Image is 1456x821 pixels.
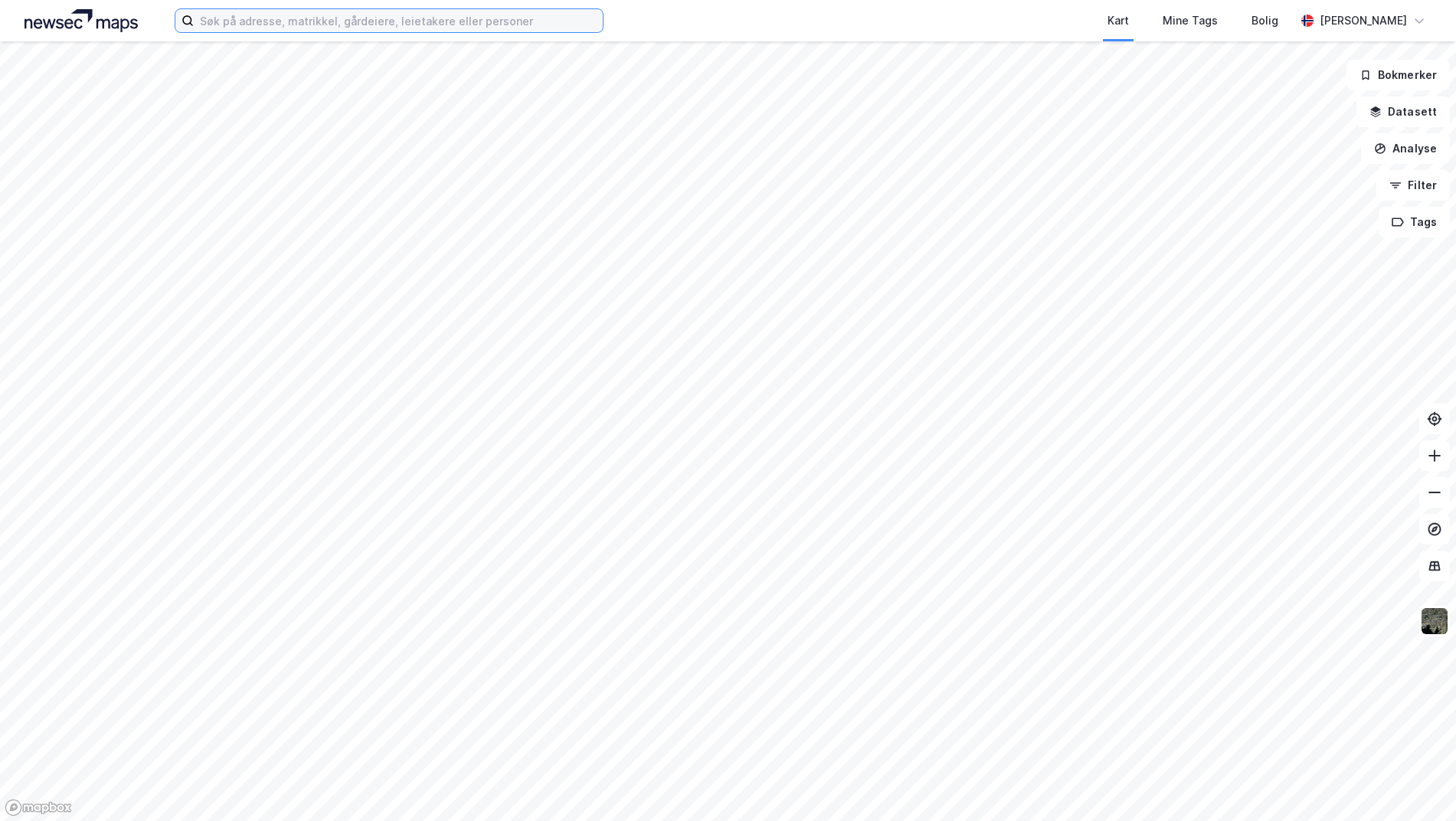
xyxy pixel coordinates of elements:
img: logo.a4113a55bc3d86da70a041830d287a7e.svg [25,9,138,32]
button: Tags [1379,207,1450,237]
button: Datasett [1356,96,1450,127]
button: Bokmerker [1346,60,1450,90]
div: [PERSON_NAME] [1320,11,1407,30]
div: Mine Tags [1163,11,1218,30]
img: 9k= [1420,607,1449,636]
iframe: Chat Widget [1379,747,1456,821]
button: Analyse [1361,133,1450,164]
button: Filter [1376,170,1450,201]
div: Kart [1108,11,1129,30]
div: Kontrollprogram for chat [1379,747,1456,821]
a: Mapbox homepage [5,799,72,816]
div: Bolig [1252,11,1278,30]
input: Søk på adresse, matrikkel, gårdeiere, leietakere eller personer [194,9,603,32]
